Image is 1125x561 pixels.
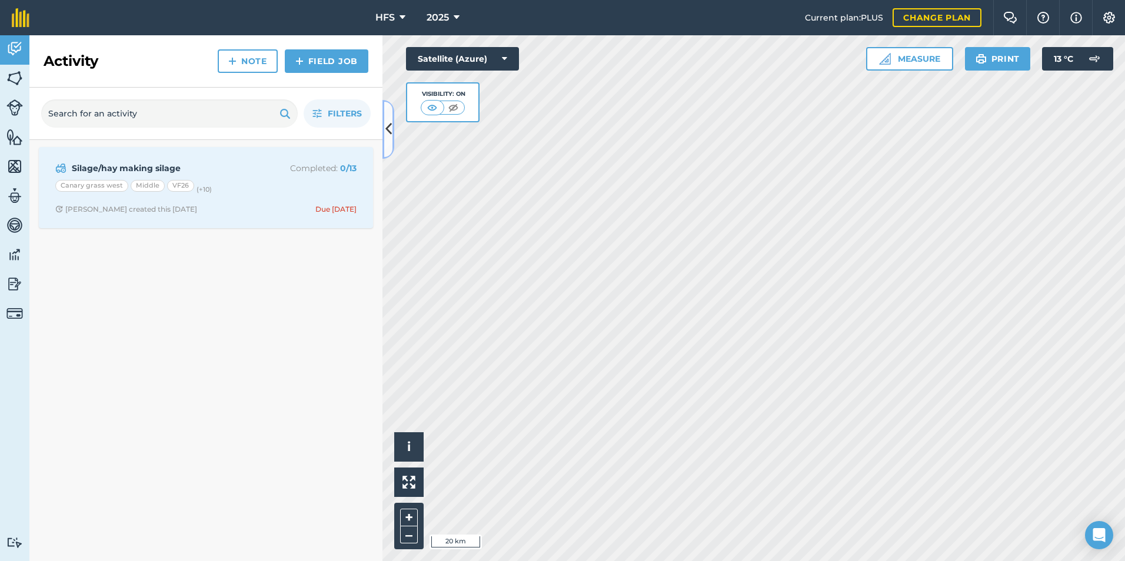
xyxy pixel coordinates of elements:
button: + [400,509,418,526]
img: Clock with arrow pointing clockwise [55,205,63,213]
img: svg+xml;base64,PHN2ZyB4bWxucz0iaHR0cDovL3d3dy53My5vcmcvMjAwMC9zdmciIHdpZHRoPSIxOSIgaGVpZ2h0PSIyNC... [279,106,291,121]
a: Change plan [893,8,981,27]
a: Silage/hay making silageCompleted: 0/13Canary grass westMiddleVF26(+10)Clock with arrow pointing ... [46,154,366,221]
span: 2025 [427,11,449,25]
button: Measure [866,47,953,71]
strong: 0 / 13 [340,163,357,173]
img: svg+xml;base64,PD94bWwgdmVyc2lvbj0iMS4wIiBlbmNvZGluZz0idXRmLTgiPz4KPCEtLSBHZW5lcmF0b3I6IEFkb2JlIE... [6,246,23,263]
strong: Silage/hay making silage [72,162,258,175]
input: Search for an activity [41,99,298,128]
span: Filters [328,107,362,120]
img: svg+xml;base64,PD94bWwgdmVyc2lvbj0iMS4wIiBlbmNvZGluZz0idXRmLTgiPz4KPCEtLSBHZW5lcmF0b3I6IEFkb2JlIE... [6,305,23,322]
p: Completed : [263,162,357,175]
button: Satellite (Azure) [406,47,519,71]
img: svg+xml;base64,PD94bWwgdmVyc2lvbj0iMS4wIiBlbmNvZGluZz0idXRmLTgiPz4KPCEtLSBHZW5lcmF0b3I6IEFkb2JlIE... [6,99,23,116]
span: i [407,439,411,454]
img: A question mark icon [1036,12,1050,24]
img: A cog icon [1102,12,1116,24]
div: [PERSON_NAME] created this [DATE] [55,205,197,214]
h2: Activity [44,52,98,71]
img: svg+xml;base64,PD94bWwgdmVyc2lvbj0iMS4wIiBlbmNvZGluZz0idXRmLTgiPz4KPCEtLSBHZW5lcmF0b3I6IEFkb2JlIE... [6,537,23,548]
div: Open Intercom Messenger [1085,521,1113,549]
img: svg+xml;base64,PHN2ZyB4bWxucz0iaHR0cDovL3d3dy53My5vcmcvMjAwMC9zdmciIHdpZHRoPSI1NiIgaGVpZ2h0PSI2MC... [6,128,23,146]
img: svg+xml;base64,PD94bWwgdmVyc2lvbj0iMS4wIiBlbmNvZGluZz0idXRmLTgiPz4KPCEtLSBHZW5lcmF0b3I6IEFkb2JlIE... [55,161,66,175]
img: fieldmargin Logo [12,8,29,27]
div: Middle [131,180,165,192]
img: svg+xml;base64,PHN2ZyB4bWxucz0iaHR0cDovL3d3dy53My5vcmcvMjAwMC9zdmciIHdpZHRoPSI1MCIgaGVpZ2h0PSI0MC... [425,102,440,113]
button: Filters [304,99,371,128]
button: Print [965,47,1031,71]
div: Due [DATE] [315,205,357,214]
span: HFS [375,11,395,25]
img: svg+xml;base64,PD94bWwgdmVyc2lvbj0iMS4wIiBlbmNvZGluZz0idXRmLTgiPz4KPCEtLSBHZW5lcmF0b3I6IEFkb2JlIE... [6,187,23,205]
a: Field Job [285,49,368,73]
a: Note [218,49,278,73]
img: svg+xml;base64,PD94bWwgdmVyc2lvbj0iMS4wIiBlbmNvZGluZz0idXRmLTgiPz4KPCEtLSBHZW5lcmF0b3I6IEFkb2JlIE... [6,275,23,293]
img: svg+xml;base64,PHN2ZyB4bWxucz0iaHR0cDovL3d3dy53My5vcmcvMjAwMC9zdmciIHdpZHRoPSIxNCIgaGVpZ2h0PSIyNC... [295,54,304,68]
button: – [400,526,418,543]
div: Visibility: On [421,89,465,99]
div: Canary grass west [55,180,128,192]
small: (+ 10 ) [197,185,212,193]
div: VF26 [167,180,194,192]
img: svg+xml;base64,PHN2ZyB4bWxucz0iaHR0cDovL3d3dy53My5vcmcvMjAwMC9zdmciIHdpZHRoPSI1NiIgaGVpZ2h0PSI2MC... [6,158,23,175]
img: svg+xml;base64,PD94bWwgdmVyc2lvbj0iMS4wIiBlbmNvZGluZz0idXRmLTgiPz4KPCEtLSBHZW5lcmF0b3I6IEFkb2JlIE... [6,40,23,58]
button: i [394,432,424,462]
img: svg+xml;base64,PHN2ZyB4bWxucz0iaHR0cDovL3d3dy53My5vcmcvMjAwMC9zdmciIHdpZHRoPSIxNCIgaGVpZ2h0PSIyNC... [228,54,237,68]
img: svg+xml;base64,PHN2ZyB4bWxucz0iaHR0cDovL3d3dy53My5vcmcvMjAwMC9zdmciIHdpZHRoPSI1NiIgaGVpZ2h0PSI2MC... [6,69,23,87]
img: Four arrows, one pointing top left, one top right, one bottom right and the last bottom left [402,476,415,489]
img: svg+xml;base64,PD94bWwgdmVyc2lvbj0iMS4wIiBlbmNvZGluZz0idXRmLTgiPz4KPCEtLSBHZW5lcmF0b3I6IEFkb2JlIE... [1083,47,1106,71]
img: svg+xml;base64,PD94bWwgdmVyc2lvbj0iMS4wIiBlbmNvZGluZz0idXRmLTgiPz4KPCEtLSBHZW5lcmF0b3I6IEFkb2JlIE... [6,216,23,234]
img: svg+xml;base64,PHN2ZyB4bWxucz0iaHR0cDovL3d3dy53My5vcmcvMjAwMC9zdmciIHdpZHRoPSI1MCIgaGVpZ2h0PSI0MC... [446,102,461,113]
img: Ruler icon [879,53,891,65]
img: svg+xml;base64,PHN2ZyB4bWxucz0iaHR0cDovL3d3dy53My5vcmcvMjAwMC9zdmciIHdpZHRoPSIxNyIgaGVpZ2h0PSIxNy... [1070,11,1082,25]
img: Two speech bubbles overlapping with the left bubble in the forefront [1003,12,1017,24]
button: 13 °C [1042,47,1113,71]
span: 13 ° C [1054,47,1073,71]
span: Current plan : PLUS [805,11,883,24]
img: svg+xml;base64,PHN2ZyB4bWxucz0iaHR0cDovL3d3dy53My5vcmcvMjAwMC9zdmciIHdpZHRoPSIxOSIgaGVpZ2h0PSIyNC... [976,52,987,66]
